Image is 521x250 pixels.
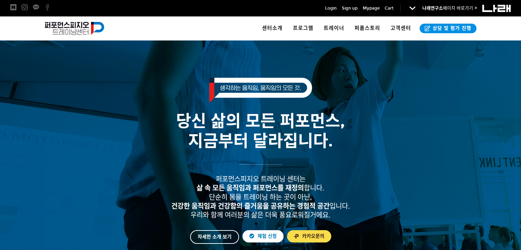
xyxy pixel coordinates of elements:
a: 카카오문의 [287,230,331,242]
span: 당신 삶의 모든 퍼포먼스, 지금부터 달라집니다. [176,111,345,151]
a: 체험 신청 [243,230,284,242]
span: 입니다. [171,202,350,210]
a: 프로그램 [288,16,319,40]
a: Cart [385,5,394,12]
a: 센터소개 [257,16,288,40]
a: Login [325,5,337,12]
span: 트레이너 [324,25,344,31]
strong: 건강한 움직임과 건강함의 즐거움을 공유하는 경험적 공간 [171,202,330,210]
span: 퍼포먼스피지오 트레이닝 센터는 [216,175,306,183]
a: Sign up [342,5,358,12]
span: 퍼폼스토리 [355,25,380,31]
a: 자세한 소개 보기 [190,230,239,244]
span: 단순히 몸을 트레이닝 하는 곳이 아닌, [209,193,312,201]
span: 합니다. [197,184,324,192]
a: 상담 및 평가 진행 [420,24,476,33]
a: 퍼폼스토리 [349,16,385,40]
strong: 나래연구소 [422,5,443,11]
a: Mypage [363,5,380,12]
span: 상담 및 평가 진행 [431,25,471,32]
strong: 삶 속 모든 움직임과 퍼포먼스를 재정의 [197,184,304,192]
span: 우리와 함께 여러분의 삶은 더욱 풍요로워질거에요. [190,211,331,219]
span: 프로그램 [293,25,313,31]
img: 생각하는 움직임, 움직임의 모든 것. [209,78,312,103]
a: 나래연구소페이지 바로가기 > [422,5,477,11]
a: 트레이너 [319,16,349,40]
a: 고객센터 [385,16,416,40]
span: 고객센터 [390,25,411,31]
span: 센터소개 [262,25,283,31]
